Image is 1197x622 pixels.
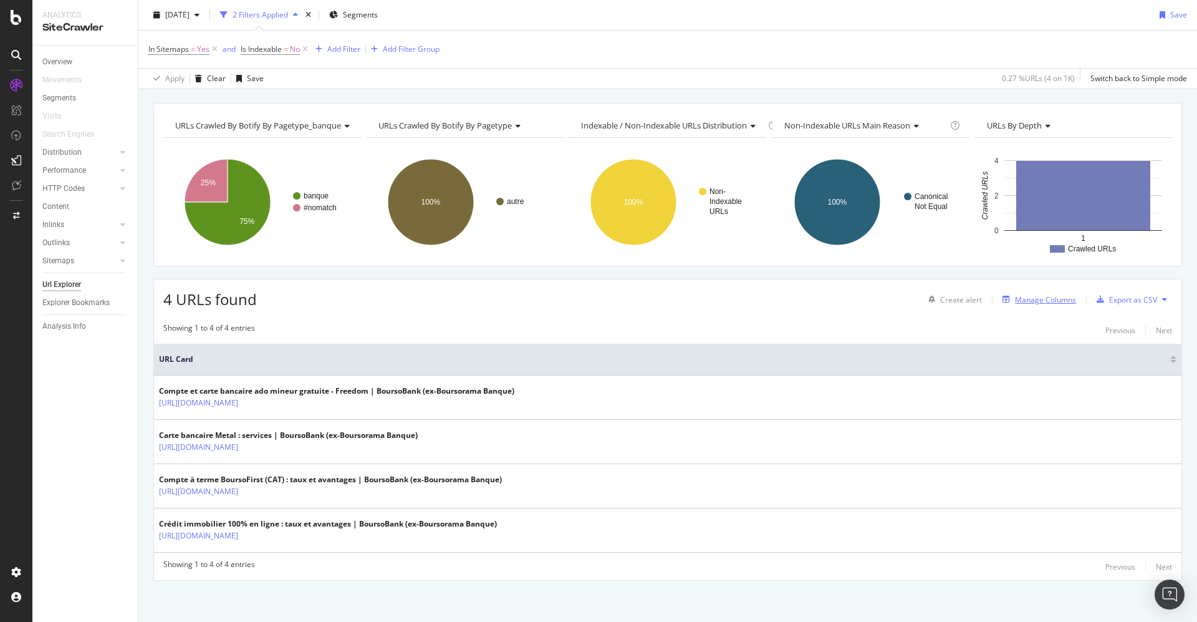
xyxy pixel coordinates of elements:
text: 75% [239,217,254,226]
div: Visits [42,110,61,123]
div: Compte à terme BoursoFirst (CAT) : taux et avantages | BoursoBank (ex-Boursorama Banque) [159,474,502,485]
a: Analysis Info [42,320,129,333]
div: 2 Filters Applied [233,9,288,20]
div: Switch back to Simple mode [1090,73,1187,84]
div: Carte bancaire Metal : services | BoursoBank (ex-Boursorama Banque) [159,430,418,441]
text: Indexable [709,197,742,206]
button: 2 Filters Applied [215,5,303,25]
button: Next [1156,323,1172,338]
a: [URL][DOMAIN_NAME] [159,485,238,498]
div: A chart. [163,148,357,256]
text: Not Equal [915,202,948,211]
button: [DATE] [148,5,204,25]
div: Inlinks [42,218,64,231]
div: Search Engines [42,128,94,141]
text: Crawled URLs [1068,245,1116,253]
div: Outlinks [42,236,70,250]
div: Apply [165,73,185,84]
button: Manage Columns [997,292,1076,307]
span: URLs by Depth [987,120,1042,131]
span: Yes [197,41,209,58]
div: Explorer Bookmarks [42,296,110,309]
text: Crawled URLs [981,172,989,220]
button: Save [1155,5,1187,25]
a: Movements [42,74,94,87]
button: Add Filter Group [366,42,440,57]
a: Visits [42,110,74,123]
div: Next [1156,561,1172,572]
svg: A chart. [367,148,560,256]
a: Sitemaps [42,255,117,268]
span: URL Card [159,354,1167,365]
div: Next [1156,325,1172,336]
button: Segments [324,5,383,25]
button: Apply [148,69,185,89]
span: No [290,41,300,58]
span: = [191,44,195,54]
a: Distribution [42,146,117,159]
span: URLs Crawled By Botify By pagetype_banque [175,120,341,131]
div: Manage Columns [1015,294,1076,305]
div: Crédit immobilier 100% en ligne : taux et avantages | BoursoBank (ex-Boursorama Banque) [159,518,497,530]
a: [URL][DOMAIN_NAME] [159,530,238,542]
button: Next [1156,559,1172,574]
button: and [223,43,236,55]
button: Export as CSV [1092,289,1157,309]
a: Inlinks [42,218,117,231]
a: Overview [42,56,129,69]
div: times [303,9,314,21]
span: Indexable / Non-Indexable URLs distribution [581,120,747,131]
div: Clear [207,73,226,84]
div: Open Intercom Messenger [1155,580,1185,610]
div: Overview [42,56,72,69]
div: Content [42,200,69,213]
button: Switch back to Simple mode [1085,69,1187,89]
a: [URL][DOMAIN_NAME] [159,397,238,409]
text: #nomatch [304,203,337,212]
div: SiteCrawler [42,21,128,35]
text: autre [507,197,524,206]
text: 0 [994,226,999,235]
div: Compte et carte bancaire ado mineur gratuite - Freedom | BoursoBank (ex-Boursorama Banque) [159,386,514,397]
div: HTTP Codes [42,182,85,195]
h4: URLs by Depth [984,115,1161,135]
text: Non- [709,187,726,196]
span: In Sitemaps [148,44,189,54]
div: Previous [1105,325,1135,336]
a: Search Engines [42,128,107,141]
h4: Indexable / Non-Indexable URLs Distribution [579,115,766,135]
a: Segments [42,92,129,105]
text: 25% [201,178,216,187]
a: Performance [42,164,117,177]
a: Content [42,200,129,213]
svg: A chart. [772,148,969,256]
a: Explorer Bookmarks [42,296,129,309]
button: Previous [1105,323,1135,338]
a: HTTP Codes [42,182,117,195]
text: URLs [709,207,728,216]
button: Save [231,69,264,89]
h4: Non-Indexable URLs Main Reason [782,115,948,135]
h4: URLs Crawled By Botify By pagetype_banque [173,115,360,135]
div: Url Explorer [42,278,81,291]
text: 4 [994,157,999,165]
div: Save [247,73,264,84]
div: Performance [42,164,86,177]
text: 100% [421,198,440,207]
div: A chart. [569,148,763,256]
button: Add Filter [310,42,360,57]
a: Outlinks [42,236,117,250]
div: Previous [1105,561,1135,572]
div: Sitemaps [42,255,74,268]
svg: A chart. [975,148,1172,256]
div: Showing 1 to 4 of 4 entries [163,559,255,574]
button: Create alert [923,289,982,309]
span: 4 URLs found [163,289,257,309]
div: Add Filter Group [383,44,440,54]
h4: URLs Crawled By Botify By pagetype [376,115,552,135]
a: Url Explorer [42,278,129,291]
span: = [284,44,288,54]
